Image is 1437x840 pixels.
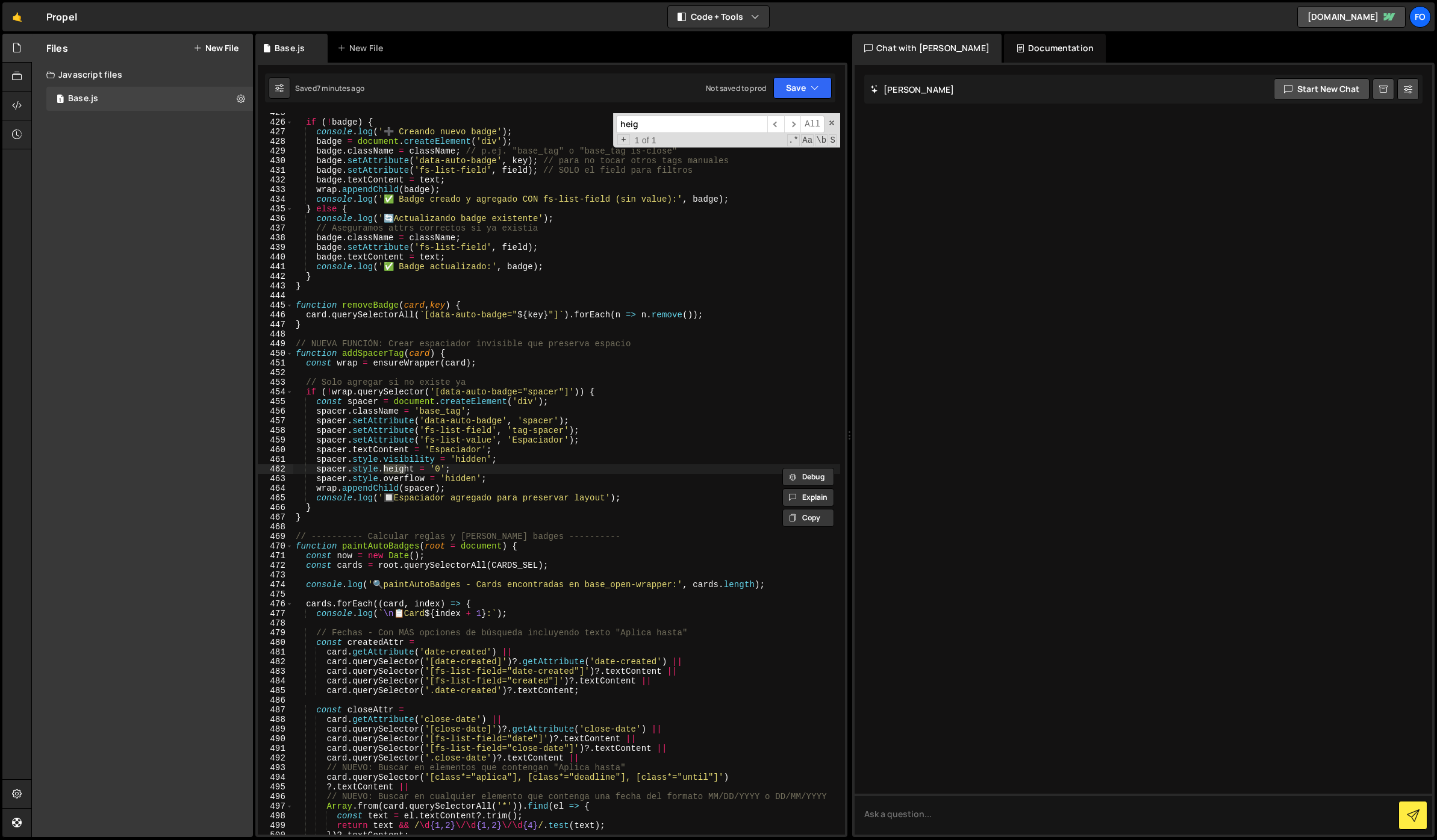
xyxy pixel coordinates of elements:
span: 1 [57,95,64,105]
div: 435 [258,204,293,214]
div: Documentation [1004,34,1106,63]
div: 455 [258,397,293,406]
div: 447 [258,320,293,329]
span: ​ [767,116,784,133]
div: 458 [258,426,293,435]
div: 448 [258,329,293,339]
div: 426 [258,117,293,127]
div: 464 [258,484,293,493]
span: 1 of 1 [630,135,661,145]
div: 449 [258,339,293,349]
div: 457 [258,416,293,426]
div: 470 [258,541,293,551]
button: Save [773,77,832,99]
div: Chat with [PERSON_NAME] [852,34,1002,63]
div: 454 [258,387,293,397]
div: New File [337,42,388,54]
div: 500 [258,830,293,840]
div: 451 [258,358,293,368]
div: 486 [258,695,293,705]
div: 491 [258,744,293,753]
h2: [PERSON_NAME] [870,84,954,95]
span: Toggle Replace mode [617,134,630,145]
div: 477 [258,609,293,618]
div: 481 [258,647,293,657]
div: 490 [258,734,293,744]
button: Debug [782,468,834,486]
div: 460 [258,445,293,455]
div: 446 [258,310,293,320]
div: 433 [258,185,293,194]
div: 462 [258,464,293,474]
button: Copy [782,509,834,527]
div: 452 [258,368,293,378]
div: 499 [258,821,293,830]
div: 495 [258,782,293,792]
div: Javascript files [32,63,253,87]
div: 494 [258,773,293,782]
div: 479 [258,628,293,638]
span: Whole Word Search [815,134,828,146]
div: 493 [258,763,293,773]
div: 488 [258,715,293,724]
span: Alt-Enter [800,116,824,133]
div: 430 [258,156,293,166]
div: 478 [258,618,293,628]
div: 450 [258,349,293,358]
div: 427 [258,127,293,137]
div: 475 [258,590,293,599]
div: 429 [258,146,293,156]
div: 428 [258,137,293,146]
div: 440 [258,252,293,262]
div: 459 [258,435,293,445]
div: 492 [258,753,293,763]
div: 465 [258,493,293,503]
div: Saved [295,83,364,93]
div: 485 [258,686,293,695]
button: New File [193,43,238,53]
div: 461 [258,455,293,464]
div: 7 minutes ago [317,83,364,93]
div: Propel [46,10,77,24]
div: 466 [258,503,293,512]
button: Code + Tools [668,6,769,28]
div: Base.js [275,42,305,54]
div: 434 [258,194,293,204]
div: 442 [258,272,293,281]
div: 482 [258,657,293,667]
div: 437 [258,223,293,233]
div: 480 [258,638,293,647]
div: 445 [258,300,293,310]
div: 431 [258,166,293,175]
div: 487 [258,705,293,715]
div: 483 [258,667,293,676]
button: Start new chat [1274,78,1370,100]
div: 484 [258,676,293,686]
div: 497 [258,801,293,811]
div: Not saved to prod [706,83,766,93]
div: 474 [258,580,293,590]
div: 476 [258,599,293,609]
div: 498 [258,811,293,821]
a: fo [1409,6,1431,28]
div: 471 [258,551,293,561]
div: 472 [258,561,293,570]
div: 456 [258,406,293,416]
button: Explain [782,488,834,506]
a: 🤙 [2,2,32,31]
h2: Files [46,42,68,55]
div: 463 [258,474,293,484]
div: Base.js [68,93,98,104]
div: 489 [258,724,293,734]
span: CaseSensitive Search [801,134,814,146]
div: 436 [258,214,293,223]
div: 439 [258,243,293,252]
div: 438 [258,233,293,243]
span: RegExp Search [787,134,800,146]
div: 473 [258,570,293,580]
a: [DOMAIN_NAME] [1297,6,1406,28]
div: 496 [258,792,293,801]
div: 468 [258,522,293,532]
div: 467 [258,512,293,522]
span: ​ [784,116,801,133]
